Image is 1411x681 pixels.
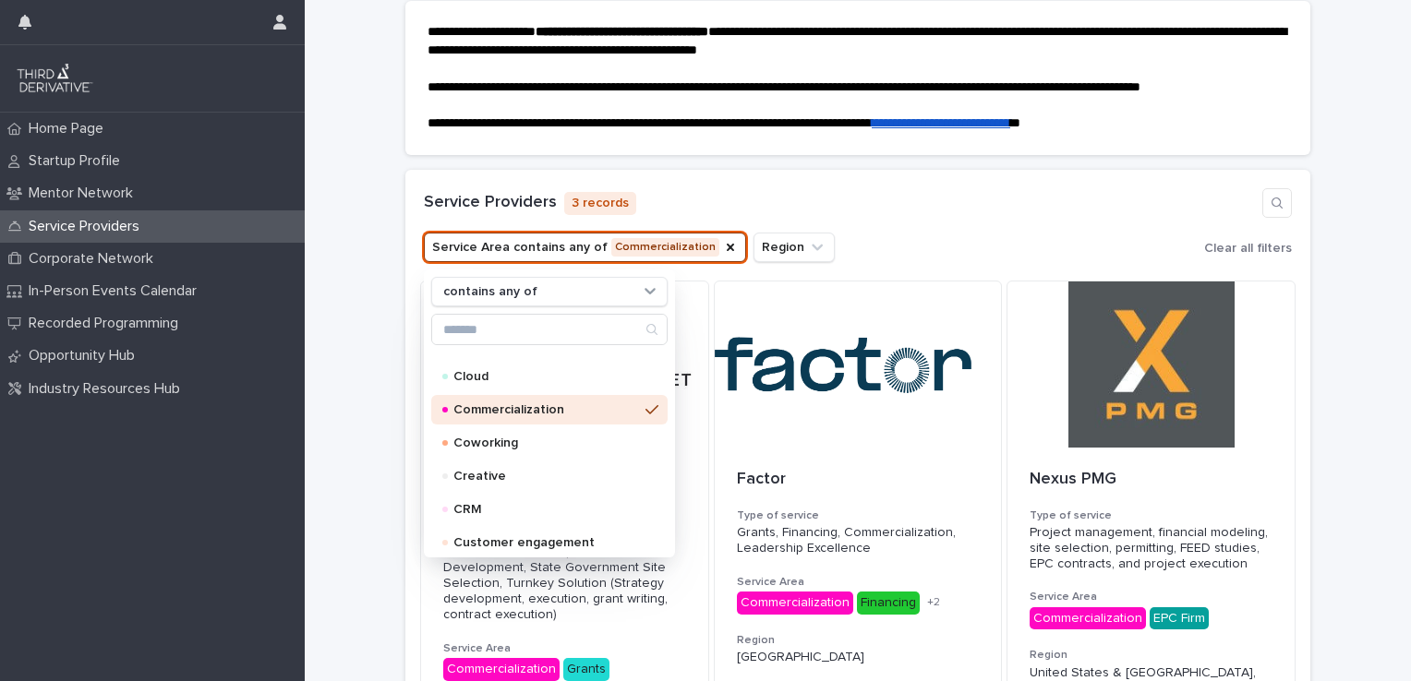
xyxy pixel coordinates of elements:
input: Search [432,315,667,344]
div: EPC Firm [1150,607,1209,630]
h1: Service Providers [424,193,557,213]
p: Nexus PMG [1030,470,1272,490]
p: 3 records [564,192,636,215]
p: In-Person Events Calendar [21,282,211,300]
h3: Service Area [1030,590,1272,604]
p: Startup Profile [21,152,135,170]
div: Commercialization [1030,607,1146,630]
button: Clear all filters [1197,234,1292,262]
div: Grants [563,658,609,681]
img: q0dI35fxT46jIlCv2fcp [15,60,95,97]
h3: Service Area [443,641,686,656]
p: Cloud [453,370,638,383]
div: Commercialization [737,591,853,615]
div: Commercialization [443,658,560,681]
h3: Region [1030,648,1272,663]
h3: Type of service [737,508,980,523]
p: CRM [453,503,638,516]
h3: Region [737,633,980,648]
button: Region [754,233,835,262]
button: Service Area [424,233,746,262]
p: Commercialization [453,403,638,416]
p: Home Page [21,120,118,137]
p: Opportunity Hub [21,347,150,364]
p: Creative [453,470,638,483]
p: Customer engagement [453,536,638,549]
p: [GEOGRAPHIC_DATA] [737,650,980,665]
p: Grants, Financing, Commercialization, Leadership Excellence [737,525,980,556]
p: Federal Government, Business Development, State Government Site Selection, Turnkey Solution (Stra... [443,545,686,623]
h3: Service Area [737,575,980,590]
p: Service Providers [21,218,154,235]
p: Industry Resources Hub [21,380,195,398]
p: Corporate Network [21,250,168,268]
p: Coworking [453,436,638,449]
p: Factor [737,470,980,490]
p: Project management, financial modeling, site selection, permitting, FEED studies, EPC contracts, ... [1030,525,1272,571]
p: Mentor Network [21,185,148,202]
h3: Type of service [1030,508,1272,523]
p: contains any of [443,284,537,300]
div: Financing [857,591,920,615]
span: Clear all filters [1204,242,1292,255]
p: Recorded Programming [21,315,193,332]
span: + 2 [927,597,940,608]
div: Search [431,314,668,345]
